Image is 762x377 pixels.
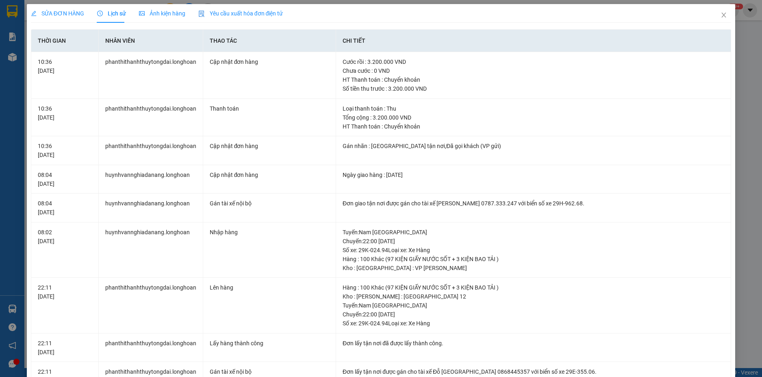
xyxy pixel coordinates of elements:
div: Gán nhãn : [GEOGRAPHIC_DATA] tận nơi,Đã gọi khách (VP gửi) [343,142,724,150]
div: Đơn lấy tận nơi được gán cho tài xế Đỗ [GEOGRAPHIC_DATA] 0868445357 với biển số xe 29E-355.06. [343,367,724,376]
div: 22:11 [DATE] [38,283,92,301]
td: huynhvannghiadanang.longhoan [99,165,203,194]
th: Thời gian [31,30,99,52]
div: 10:36 [DATE] [38,104,92,122]
span: Lịch sử [97,10,126,17]
span: edit [31,11,37,16]
div: Hàng : 100 Khác (97 KIỆN GIẤY NƯỚC SỐT + 3 KIỆN BAO TẢI ) [343,255,724,264]
span: close [721,12,727,18]
span: Ảnh kiện hàng [139,10,185,17]
td: phanthithanhthuytongdai.longhoan [99,333,203,362]
div: Loại thanh toán : Thu [343,104,724,113]
div: Tuyến : Nam [GEOGRAPHIC_DATA] Chuyến: 22:00 [DATE] Số xe: 29K-024.94 Loại xe: Xe Hàng [343,228,724,255]
button: Close [712,4,735,27]
span: clock-circle [97,11,103,16]
div: Cập nhật đơn hàng [210,142,329,150]
div: 08:04 [DATE] [38,170,92,188]
td: phanthithanhthuytongdai.longhoan [99,136,203,165]
div: Nhập hàng [210,228,329,237]
div: Chưa cước : 0 VND [343,66,724,75]
div: Ngày giao hàng : [DATE] [343,170,724,179]
div: Gán tài xế nội bộ [210,367,329,376]
div: Số tiền thu trước : 3.200.000 VND [343,84,724,93]
span: SỬA ĐƠN HÀNG [31,10,84,17]
div: Lấy hàng thành công [210,339,329,348]
th: Chi tiết [336,30,731,52]
th: Nhân viên [99,30,203,52]
td: phanthithanhthuytongdai.longhoan [99,278,203,333]
div: Tổng cộng : 3.200.000 VND [343,113,724,122]
div: 10:36 [DATE] [38,57,92,75]
div: 08:02 [DATE] [38,228,92,246]
div: Hàng : 100 Khác (97 KIỆN GIẤY NƯỚC SỐT + 3 KIỆN BAO TẢI ) [343,283,724,292]
div: Đơn giao tận nơi được gán cho tài xế [PERSON_NAME] 0787.333.247 với biển số xe 29H-962.68. [343,199,724,208]
div: Lên hàng [210,283,329,292]
div: Gán tài xế nội bộ [210,199,329,208]
td: phanthithanhthuytongdai.longhoan [99,99,203,137]
div: 10:36 [DATE] [38,142,92,159]
th: Thao tác [203,30,336,52]
td: huynhvannghiadanang.longhoan [99,222,203,278]
div: HT Thanh toán : Chuyển khoản [343,75,724,84]
div: Cập nhật đơn hàng [210,57,329,66]
div: Kho : [GEOGRAPHIC_DATA] : VP [PERSON_NAME] [343,264,724,272]
div: 08:04 [DATE] [38,199,92,217]
div: Kho : [PERSON_NAME] : [GEOGRAPHIC_DATA] 12 [343,292,724,301]
span: picture [139,11,145,16]
div: Đơn lấy tận nơi đã được lấy thành công. [343,339,724,348]
div: Tuyến : Nam [GEOGRAPHIC_DATA] Chuyến: 22:00 [DATE] Số xe: 29K-024.94 Loại xe: Xe Hàng [343,301,724,328]
img: icon [198,11,205,17]
td: phanthithanhthuytongdai.longhoan [99,52,203,99]
td: huynhvannghiadanang.longhoan [99,194,203,222]
div: Cước rồi : 3.200.000 VND [343,57,724,66]
div: Cập nhật đơn hàng [210,170,329,179]
span: Yêu cầu xuất hóa đơn điện tử [198,10,283,17]
div: Thanh toán [210,104,329,113]
div: HT Thanh toán : Chuyển khoản [343,122,724,131]
div: 22:11 [DATE] [38,339,92,357]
